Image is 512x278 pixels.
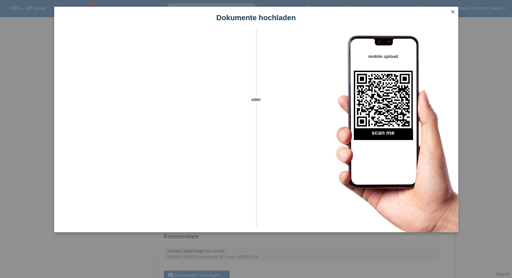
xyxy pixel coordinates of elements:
h2: scan me [354,130,413,140]
span: oder [244,96,268,103]
iframe: Upload [64,45,244,214]
h4: mobile upload [354,54,413,59]
i: close [450,9,455,14]
a: close [448,8,457,16]
h1: Dokumente hochladen [54,13,458,22]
